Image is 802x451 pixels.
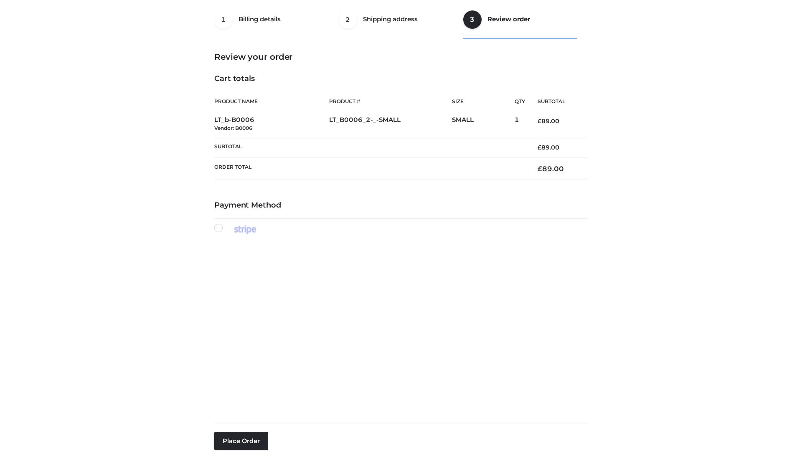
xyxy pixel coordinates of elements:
td: LT_b-B0006 [214,111,329,137]
th: Product # [329,92,452,111]
bdi: 89.00 [538,144,559,151]
span: £ [538,165,542,173]
td: LT_B0006_2-_-SMALL [329,111,452,137]
button: Place order [214,432,268,450]
th: Qty [515,92,525,111]
th: Subtotal [525,92,588,111]
th: Size [452,92,510,111]
th: Subtotal [214,137,525,157]
h4: Payment Method [214,201,588,210]
bdi: 89.00 [538,165,564,173]
h4: Cart totals [214,74,588,84]
th: Product Name [214,92,329,111]
th: Order Total [214,158,525,180]
h3: Review your order [214,52,588,62]
bdi: 89.00 [538,117,559,125]
span: £ [538,117,541,125]
small: Vendor: B0006 [214,125,252,131]
iframe: Secure payment input frame [213,233,586,416]
td: SMALL [452,111,515,137]
td: 1 [515,111,525,137]
span: £ [538,144,541,151]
